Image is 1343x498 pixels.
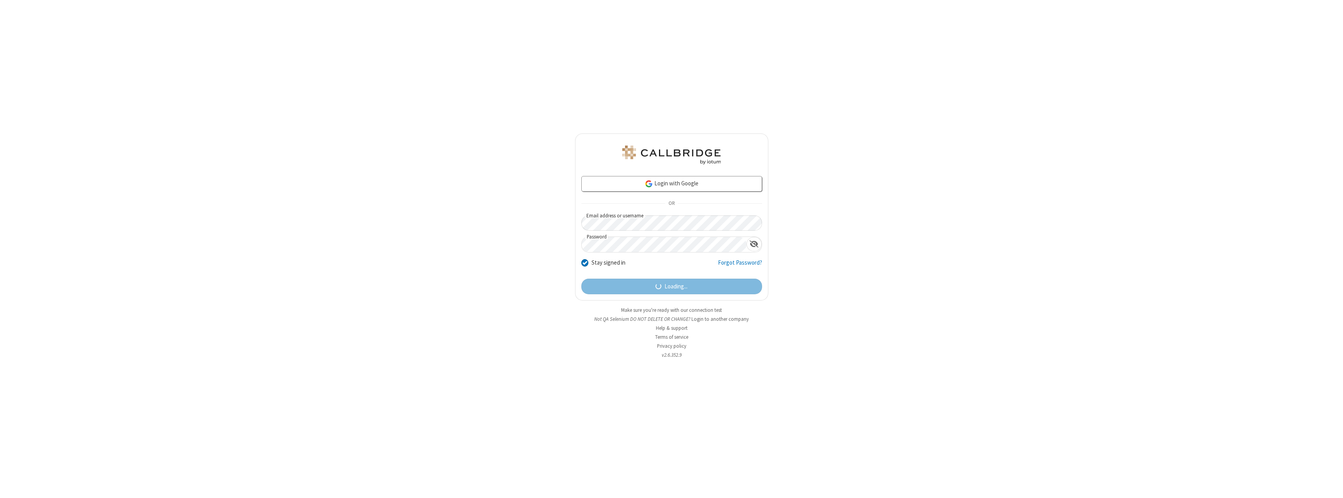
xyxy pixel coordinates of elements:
[746,237,762,251] div: Show password
[664,282,688,291] span: Loading...
[581,215,762,231] input: Email address or username
[691,315,749,323] button: Login to another company
[581,176,762,192] a: Login with Google
[591,258,625,267] label: Stay signed in
[718,258,762,273] a: Forgot Password?
[581,279,762,294] button: Loading...
[655,334,688,340] a: Terms of service
[1323,478,1337,493] iframe: Chat
[582,237,746,252] input: Password
[645,180,653,188] img: google-icon.png
[657,343,686,349] a: Privacy policy
[656,325,688,331] a: Help & support
[575,351,768,359] li: v2.6.352.9
[665,198,678,209] span: OR
[575,315,768,323] li: Not QA Selenium DO NOT DELETE OR CHANGE?
[621,146,722,164] img: QA Selenium DO NOT DELETE OR CHANGE
[621,307,722,313] a: Make sure you're ready with our connection test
